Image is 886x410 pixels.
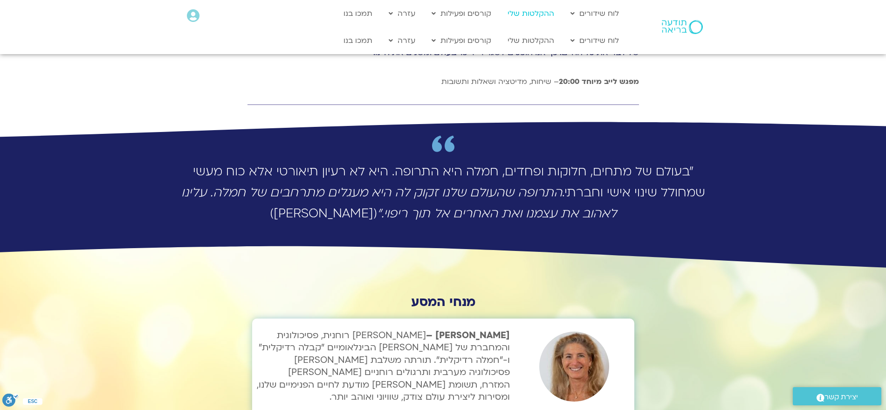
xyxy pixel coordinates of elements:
[427,5,496,22] a: קורסים ופעילות
[178,161,709,224] p: ״בעולם של מתחים, חלוקות ופחדים, חמלה היא התרופה. היא לא רעיון תיאורטי אלא כוח מעשי שמחולל שינוי א...
[257,329,510,403] strong: [PERSON_NAME] –
[793,387,881,405] a: יצירת קשר
[252,295,634,309] h3: מנחי המסע
[257,329,510,403] span: [PERSON_NAME] רוחנית, פסיכולוגית והמחברת של [PERSON_NAME] הבינלאומיים "קבלה רדיקלית" ו-"חמלה רדיק...
[503,5,559,22] a: ההקלטות שלי
[427,32,496,49] a: קורסים ופעילות
[384,32,420,49] a: עזרה
[339,32,377,49] a: תמכו בנו
[339,5,377,22] a: תמכו בנו
[559,76,639,87] b: מפגש לייב מיוחד 20:00
[824,391,858,403] span: יצירת קשר
[503,32,559,49] a: ההקלטות שלי
[566,5,624,22] a: לוח שידורים
[441,76,559,87] span: – שיחות, מדיטציה ושאלות ותשובות
[181,184,617,222] em: התרופה שהעולם שלנו זקוק לה היא מעגלים מתרחבים של חמלה. עלינו לאהוב את עצמנו ואת האחרים אל תוך ריפ...
[566,32,624,49] a: לוח שידורים
[662,20,703,34] img: תודעה בריאה
[384,5,420,22] a: עזרה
